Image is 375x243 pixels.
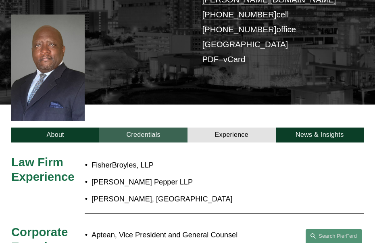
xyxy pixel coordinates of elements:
[92,159,320,172] p: FisherBroyles, LLP
[306,229,362,243] a: Search this site
[11,155,75,183] span: Law Firm Experience
[202,25,276,34] a: [PHONE_NUMBER]
[202,54,219,64] a: PDF
[92,176,320,189] p: [PERSON_NAME] Pepper LLP
[11,128,100,143] a: About
[202,10,276,19] a: [PHONE_NUMBER]
[223,54,246,64] a: vCard
[276,128,364,143] a: News & Insights
[99,128,187,143] a: Credentials
[92,193,320,206] p: [PERSON_NAME], [GEOGRAPHIC_DATA]
[187,128,276,143] a: Experience
[92,228,320,242] p: Aptean, Vice President and General Counsel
